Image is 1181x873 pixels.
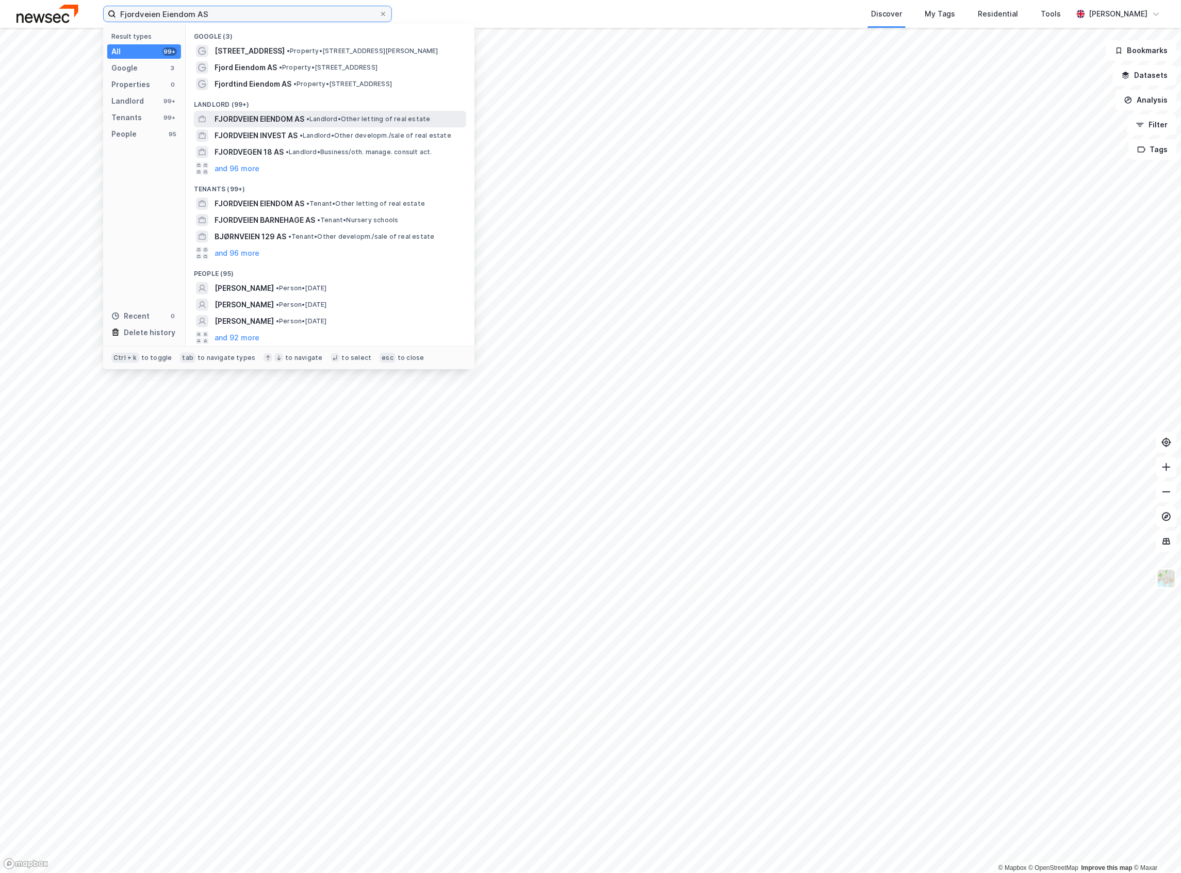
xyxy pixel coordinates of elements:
[215,146,284,158] span: FJORDVEGEN 18 AS
[1113,65,1177,86] button: Datasets
[162,113,177,122] div: 99+
[215,299,274,311] span: [PERSON_NAME]
[287,47,290,55] span: •
[306,200,425,208] span: Tenant • Other letting of real estate
[1127,114,1177,135] button: Filter
[111,111,142,124] div: Tenants
[215,315,274,327] span: [PERSON_NAME]
[998,864,1027,871] a: Mapbox
[380,353,396,363] div: esc
[180,353,195,363] div: tab
[162,47,177,56] div: 99+
[111,128,137,140] div: People
[306,115,309,123] span: •
[111,310,150,322] div: Recent
[871,8,903,20] div: Discover
[1081,864,1133,871] a: Improve this map
[215,78,291,90] span: Fjordtind Eiendom AS
[186,92,474,111] div: Landlord (99+)
[215,61,277,74] span: Fjord Eiendom AS
[925,8,956,20] div: My Tags
[293,80,297,88] span: •
[215,162,259,175] button: and 96 more
[285,354,322,362] div: to navigate
[276,317,327,325] span: Person • [DATE]
[288,233,291,240] span: •
[1089,8,1148,20] div: [PERSON_NAME]
[288,233,435,241] span: Tenant • Other developm./sale of real estate
[317,216,320,224] span: •
[276,317,279,325] span: •
[279,63,378,72] span: Property • [STREET_ADDRESS]
[1157,569,1176,588] img: Z
[286,148,432,156] span: Landlord • Business/oth. manage. consult act.
[342,354,372,362] div: to select
[3,858,48,870] a: Mapbox homepage
[215,214,315,226] span: FJORDVEIEN BARNEHAGE AS
[215,230,286,243] span: BJØRNVEIEN 129 AS
[1129,139,1177,160] button: Tags
[306,200,309,207] span: •
[162,97,177,105] div: 99+
[1041,8,1061,20] div: Tools
[215,113,304,125] span: FJORDVEIEN EIENDOM AS
[300,131,303,139] span: •
[1129,823,1181,873] div: Kontrollprogram for chat
[17,5,78,23] img: newsec-logo.f6e21ccffca1b3a03d2d.png
[276,301,279,308] span: •
[215,129,298,142] span: FJORDVEIEN INVEST AS
[276,284,327,292] span: Person • [DATE]
[276,301,327,309] span: Person • [DATE]
[124,326,175,339] div: Delete history
[169,130,177,138] div: 95
[215,197,304,210] span: FJORDVEIEN EIENDOM AS
[1029,864,1079,871] a: OpenStreetMap
[215,45,285,57] span: [STREET_ADDRESS]
[300,131,451,140] span: Landlord • Other developm./sale of real estate
[169,64,177,72] div: 3
[215,247,259,259] button: and 96 more
[398,354,424,362] div: to close
[169,80,177,89] div: 0
[111,45,121,58] div: All
[293,80,392,88] span: Property • [STREET_ADDRESS]
[111,32,181,40] div: Result types
[116,6,379,22] input: Search by address, cadastre, landlords, tenants or people
[141,354,172,362] div: to toggle
[186,261,474,280] div: People (95)
[186,24,474,43] div: Google (3)
[1129,823,1181,873] iframe: Chat Widget
[215,282,274,294] span: [PERSON_NAME]
[287,47,438,55] span: Property • [STREET_ADDRESS][PERSON_NAME]
[111,95,144,107] div: Landlord
[978,8,1019,20] div: Residential
[186,177,474,195] div: Tenants (99+)
[111,353,139,363] div: Ctrl + k
[276,284,279,292] span: •
[306,115,431,123] span: Landlord • Other letting of real estate
[286,148,289,156] span: •
[1116,90,1177,110] button: Analysis
[279,63,282,71] span: •
[198,354,255,362] div: to navigate types
[317,216,399,224] span: Tenant • Nursery schools
[215,332,259,344] button: and 92 more
[1106,40,1177,61] button: Bookmarks
[169,312,177,320] div: 0
[111,62,138,74] div: Google
[111,78,150,91] div: Properties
